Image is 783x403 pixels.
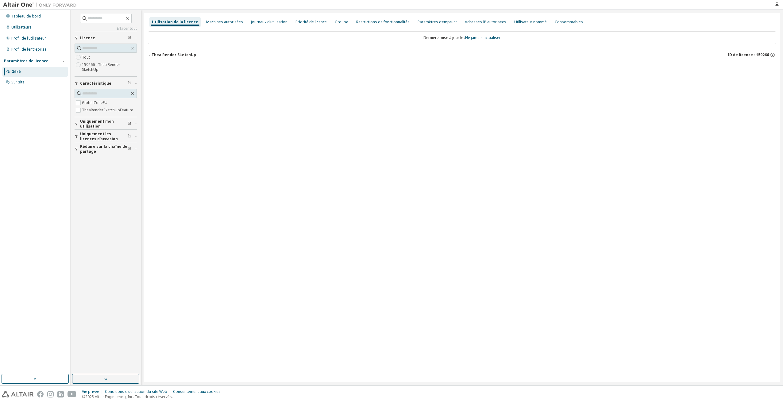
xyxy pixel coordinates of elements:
span: Uniquement les licences d’occasion [80,132,128,141]
div: Restrictions de fonctionnalités [356,20,410,25]
span: Uniquement mon utilisation [80,119,128,129]
span: Réduire sur la chaîne de partage [80,144,128,154]
div: Priorité de licence [295,20,327,25]
label: Tout [82,54,91,61]
img: altair_logo.svg [2,391,33,397]
a: Ne jamais actualiser [465,35,501,40]
div: Journaux d’utilisation [251,20,287,25]
div: Paramètres d’emprunt [418,20,457,25]
div: Tableau de bord [11,14,41,19]
div: Adresses IP autorisées [465,20,506,25]
div: Dernière mise à jour le : [148,31,776,44]
div: Profil de l’entreprise [11,47,47,52]
label: 159266 - Thea Render SketchUp [82,61,137,73]
span: Licence [80,36,95,40]
div: Consentement aux cookies [173,389,224,394]
p: © [82,394,224,399]
img: linkedin.svg [57,391,64,397]
font: Thea Render SketchUp [152,52,196,57]
img: instagram.svg [47,391,54,397]
div: Utilisation de la licence [152,20,198,25]
label: TheaRenderSketchUpFeature [82,106,134,114]
div: Consommables [555,20,583,25]
span: Clear filter [128,81,131,86]
div: Sur site [11,80,25,85]
span: ID de licence : 159266 [727,52,769,57]
div: Géré [11,69,21,74]
div: Vie privée [82,389,105,394]
div: Machines autorisées [206,20,243,25]
span: Clear filter [128,36,131,40]
div: Conditions d’utilisation du site Web [105,389,173,394]
button: Réduire sur la chaîne de partage [75,142,137,156]
div: Paramètres de licence [4,59,48,63]
span: Clear filter [128,147,131,152]
a: Effacer tout [75,26,137,31]
span: Clear filter [128,134,131,139]
img: Altaïr un [3,2,80,8]
font: 2025 Altair Engineering, Inc. Tous droits réservés. [85,394,173,399]
span: Clear filter [128,121,131,126]
button: Caractéristique [75,77,137,90]
label: GlobalZoneEU [82,99,109,106]
div: Profil de l’utilisateur [11,36,46,41]
button: Licence [75,31,137,45]
img: youtube.svg [67,391,76,397]
img: facebook.svg [37,391,44,397]
button: Uniquement les licences d’occasion [75,130,137,143]
button: Thea Render SketchUpID de licence : 159266 [148,48,776,62]
span: Caractéristique [80,81,111,86]
div: Groupe [335,20,348,25]
div: Utilisateur nommé [514,20,547,25]
div: Utilisateurs [11,25,32,30]
button: Uniquement mon utilisation [75,117,137,131]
